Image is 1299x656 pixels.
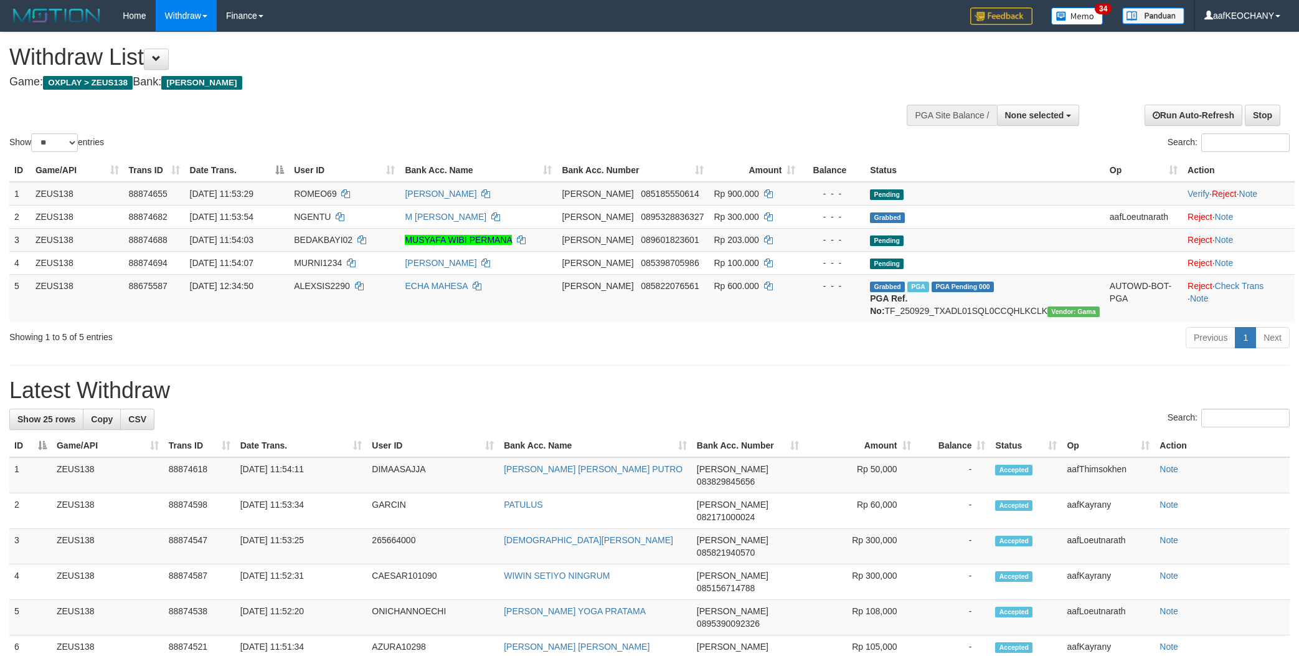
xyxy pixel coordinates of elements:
td: 1 [9,457,52,493]
td: 4 [9,564,52,600]
td: - [916,493,991,529]
td: 2 [9,493,52,529]
a: Previous [1186,327,1235,348]
td: DIMAASAJJA [367,457,499,493]
td: 88874587 [164,564,235,600]
span: Copy 0895328836327 to clipboard [641,212,704,222]
h4: Game: Bank: [9,76,854,88]
a: Reject [1188,235,1212,245]
span: Copy 085822076561 to clipboard [641,281,699,291]
span: Grabbed [870,282,905,292]
td: ZEUS138 [52,529,164,564]
span: Vendor URL: https://trx31.1velocity.biz [1047,307,1100,317]
td: CAESAR101090 [367,564,499,600]
span: Accepted [995,465,1032,475]
a: Note [1190,293,1209,303]
div: Showing 1 to 5 of 5 entries [9,326,532,343]
td: · · [1183,274,1295,322]
b: PGA Ref. No: [870,293,907,316]
a: Reject [1188,212,1212,222]
span: Rp 100.000 [714,258,758,268]
td: Rp 108,000 [804,600,916,635]
div: - - - [805,234,860,246]
a: Copy [83,409,121,430]
div: - - - [805,280,860,292]
th: Amount: activate to sort column ascending [709,159,800,182]
th: Balance: activate to sort column ascending [916,434,991,457]
span: [PERSON_NAME] [697,642,768,652]
td: · [1183,205,1295,228]
td: ZEUS138 [52,457,164,493]
td: aafLoeutnarath [1062,600,1155,635]
th: Status: activate to sort column ascending [990,434,1062,457]
td: ZEUS138 [31,205,124,228]
span: Accepted [995,500,1032,511]
a: Note [1215,235,1234,245]
a: Note [1239,189,1258,199]
span: 88874688 [129,235,168,245]
th: Trans ID: activate to sort column ascending [124,159,185,182]
th: Status [865,159,1105,182]
th: Bank Acc. Number: activate to sort column ascending [692,434,804,457]
img: panduan.png [1122,7,1184,24]
a: Reject [1212,189,1237,199]
th: Game/API: activate to sort column ascending [52,434,164,457]
td: Rp 50,000 [804,457,916,493]
span: 34 [1095,3,1112,14]
span: [PERSON_NAME] [697,464,768,474]
th: User ID: activate to sort column ascending [367,434,499,457]
span: Copy 085156714788 to clipboard [697,583,755,593]
a: Note [1160,535,1178,545]
span: Rp 900.000 [714,189,758,199]
span: [PERSON_NAME] [697,571,768,581]
img: Feedback.jpg [970,7,1032,25]
td: ZEUS138 [31,182,124,206]
div: PGA Site Balance / [907,105,996,126]
td: ZEUS138 [31,228,124,251]
a: [DEMOGRAPHIC_DATA][PERSON_NAME] [504,535,673,545]
span: 88874682 [129,212,168,222]
a: Run Auto-Refresh [1145,105,1242,126]
th: Balance [800,159,865,182]
span: Copy 083829845656 to clipboard [697,477,755,487]
a: Reject [1188,258,1212,268]
span: Pending [870,259,904,269]
td: aafKayrany [1062,493,1155,529]
span: Copy [91,414,113,424]
td: aafLoeutnarath [1062,529,1155,564]
td: [DATE] 11:54:11 [235,457,367,493]
a: [PERSON_NAME] YOGA PRATAMA [504,606,646,616]
span: Show 25 rows [17,414,75,424]
a: Next [1255,327,1290,348]
th: Action [1155,434,1290,457]
td: 265664000 [367,529,499,564]
span: Copy 085398705986 to clipboard [641,258,699,268]
span: [PERSON_NAME] [562,212,633,222]
a: Note [1160,606,1178,616]
span: Pending [870,235,904,246]
span: Rp 300.000 [714,212,758,222]
td: · [1183,251,1295,274]
a: M [PERSON_NAME] [405,212,486,222]
label: Show entries [9,133,104,152]
th: Action [1183,159,1295,182]
a: PATULUS [504,500,543,510]
td: TF_250929_TXADL01SQL0CCQHLKCLK [865,274,1105,322]
span: [PERSON_NAME] [697,606,768,616]
span: PGA Pending [932,282,994,292]
th: Game/API: activate to sort column ascending [31,159,124,182]
td: aafLoeutnarath [1105,205,1183,228]
label: Search: [1168,133,1290,152]
span: Copy 085821940570 to clipboard [697,548,755,558]
td: 5 [9,600,52,635]
th: Bank Acc. Name: activate to sort column ascending [400,159,557,182]
a: CSV [120,409,154,430]
span: [PERSON_NAME] [562,258,633,268]
span: [PERSON_NAME] [562,281,633,291]
span: ROMEO69 [294,189,336,199]
a: Note [1215,258,1234,268]
td: GARCIN [367,493,499,529]
td: · · [1183,182,1295,206]
span: Rp 600.000 [714,281,758,291]
span: Grabbed [870,212,905,223]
